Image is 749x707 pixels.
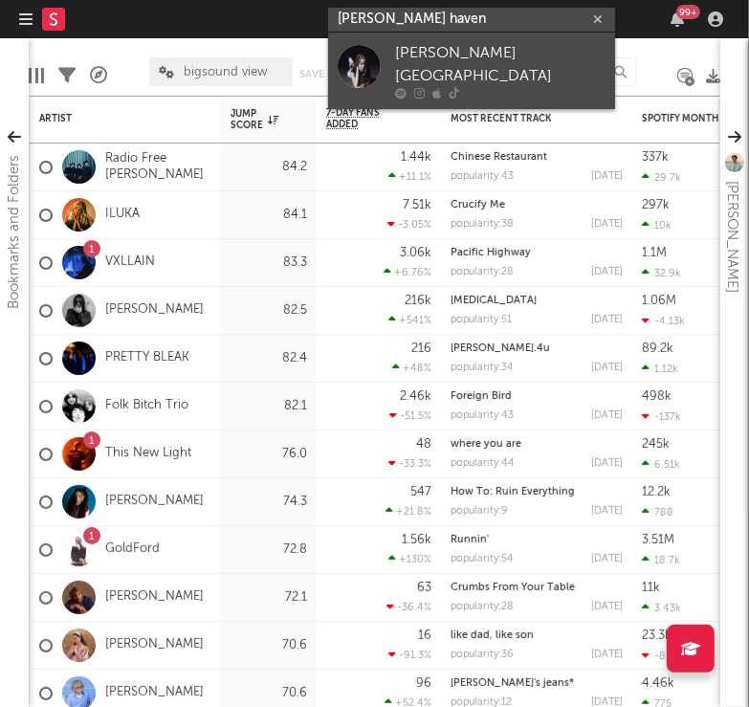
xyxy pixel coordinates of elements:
a: [PERSON_NAME] [105,685,204,701]
div: 10k [642,219,672,232]
div: [DATE] [591,650,623,660]
div: Muse [451,296,623,306]
div: [DATE] [591,363,623,373]
div: [DATE] [591,602,623,612]
div: popularity: 43 [451,410,514,421]
div: 29.7k [642,171,681,184]
div: -51.5 % [389,409,431,422]
div: 74.3 [231,491,307,514]
div: [DATE] [591,506,623,517]
div: 788 [642,506,673,519]
div: Crumbs From Your Table [451,583,623,593]
a: How To: Ruin Everything [451,487,575,497]
input: Search for artists [328,8,615,32]
button: Save [299,69,324,79]
a: Foreign Bird [451,391,512,402]
div: [DATE] [591,554,623,564]
a: where you are [451,439,521,450]
div: 337k [642,151,669,164]
div: 7.51k [403,199,431,211]
div: +541 % [388,314,431,326]
div: [PERSON_NAME] [720,181,743,293]
div: popularity: 44 [451,458,515,469]
div: -3.05 % [387,218,431,231]
a: This New Light [105,446,191,462]
div: 83.3 [231,252,307,275]
div: +130 % [388,553,431,565]
div: [DATE] [591,410,623,421]
div: 72.1 [231,586,307,609]
div: Artist [39,113,183,124]
div: Crucify Me [451,200,623,210]
div: [DATE] [591,267,623,277]
div: Runnin' [451,535,623,545]
div: 70.6 [231,634,307,657]
div: like dad, like son [451,630,623,641]
div: [DATE] [591,171,623,182]
div: 216 [411,342,431,355]
div: 70.6 [231,682,307,705]
div: Filters [58,48,76,103]
div: 76.0 [231,443,307,466]
div: 48 [416,438,431,451]
div: -137k [642,410,681,423]
div: Jump Score [231,108,278,131]
div: 82.4 [231,347,307,370]
div: A&R Pipeline [90,48,107,103]
div: 84.1 [231,204,307,227]
div: Foreign Bird [451,391,623,402]
div: +21.8 % [386,505,431,518]
div: 63 [417,582,431,594]
div: -33.3 % [388,457,431,470]
div: +48 % [392,362,431,374]
div: 2.46k [400,390,431,403]
a: [PERSON_NAME].4u [451,343,550,354]
a: Pacific Highway [451,248,531,258]
div: [DATE] [591,315,623,325]
a: [PERSON_NAME] [105,589,204,606]
div: +11.1 % [388,170,431,183]
div: -36.4 % [386,601,431,613]
div: 6.51k [642,458,680,471]
div: Bookmarks and Folders [3,155,26,309]
div: How To: Ruin Everything [451,487,623,497]
div: 547 [410,486,431,498]
div: [DATE] [591,458,623,469]
a: Radio Free [PERSON_NAME] [105,151,211,184]
a: ILUKA [105,207,140,223]
div: 84.2 [231,156,307,179]
a: VXLLAIN [105,254,155,271]
a: PRETTY BLEAK [105,350,189,366]
div: Edit Columns [29,48,44,103]
div: popularity: 38 [451,219,514,230]
div: 12.2k [642,486,671,498]
a: Chinese Restaurant [451,152,547,163]
div: 1.44k [401,151,431,164]
div: 96 [416,677,431,690]
a: Crumbs From Your Table [451,583,575,593]
button: 99+ [671,11,684,27]
span: bigsound view [184,66,267,78]
a: [MEDICAL_DATA] [451,296,537,306]
div: popularity: 9 [451,506,508,517]
div: 1.06M [642,295,676,307]
div: 82.5 [231,299,307,322]
div: 1.12k [642,363,678,375]
div: 82.1 [231,395,307,418]
div: 89.2k [642,342,673,355]
div: -91.3 % [388,649,431,661]
div: 245k [642,438,670,451]
div: 32.9k [642,267,681,279]
div: Most Recent Track [451,113,594,124]
div: 18.7k [642,554,680,566]
div: Chloe's jeans* [451,678,623,689]
div: 23.3k [642,630,672,642]
a: [PERSON_NAME] [105,494,204,510]
a: [PERSON_NAME][GEOGRAPHIC_DATA] [328,33,615,109]
div: 3.51M [642,534,674,546]
span: 7-Day Fans Added [326,107,403,130]
div: Pacific Highway [451,248,623,258]
div: popularity: 28 [451,267,514,277]
div: behere.4u [451,343,623,354]
div: where you are [451,439,623,450]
